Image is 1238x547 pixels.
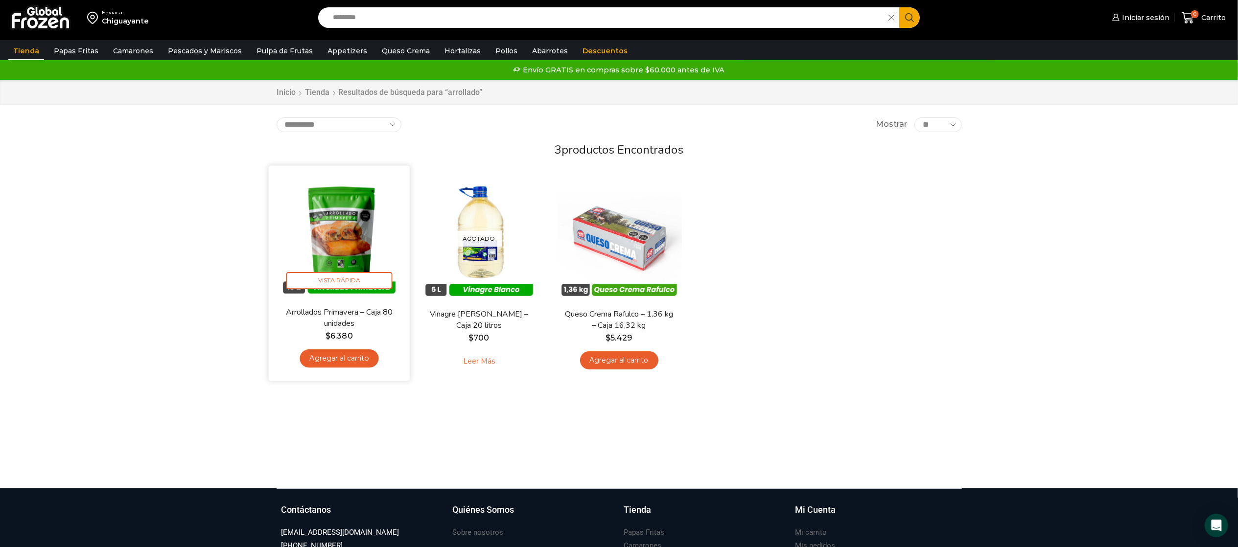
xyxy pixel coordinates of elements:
a: Mi Cuenta [795,503,957,526]
div: Enviar a [102,9,149,16]
h3: [EMAIL_ADDRESS][DOMAIN_NAME] [281,527,399,538]
nav: Breadcrumb [277,87,483,98]
a: Pescados y Mariscos [163,42,247,60]
p: Agotado [456,230,502,247]
a: Appetizers [323,42,372,60]
a: Inicio [277,87,297,98]
a: Vinagre [PERSON_NAME] – Caja 20 litros [422,309,535,331]
span: 0 [1191,10,1199,18]
span: Iniciar sesión [1120,13,1169,23]
a: Tienda [8,42,44,60]
span: 3 [555,142,561,158]
span: $ [606,333,611,342]
span: $ [469,333,474,342]
a: Camarones [108,42,158,60]
h3: Papas Fritas [624,527,665,538]
h3: Sobre nosotros [453,527,504,538]
a: Contáctanos [281,503,443,526]
a: Sobre nosotros [453,526,504,539]
bdi: 5.429 [606,333,632,342]
h3: Mi carrito [795,527,827,538]
button: Search button [899,7,920,28]
h3: Mi Cuenta [795,503,836,516]
h3: Quiénes Somos [453,503,514,516]
h1: Resultados de búsqueda para “arrollado” [339,88,483,97]
a: Papas Fritas [624,526,665,539]
a: Agregar al carrito: “Queso Crema Rafulco - 1,36 kg - Caja 16,32 kg” [580,351,658,369]
a: Queso Crema [377,42,435,60]
a: 0 Carrito [1179,6,1228,29]
a: [EMAIL_ADDRESS][DOMAIN_NAME] [281,526,399,539]
a: Descuentos [578,42,632,60]
div: Open Intercom Messenger [1205,514,1228,537]
span: Vista Rápida [286,272,392,289]
a: Tienda [305,87,330,98]
a: Leé más sobre “Vinagre Blanco Traverso - Caja 20 litros” [448,351,510,372]
a: Abarrotes [527,42,573,60]
a: Queso Crema Rafulco – 1,36 kg – Caja 16,32 kg [562,309,675,331]
bdi: 6.380 [326,331,352,341]
a: Agregar al carrito: “Arrollados Primavera - Caja 80 unidades” [300,349,378,367]
div: Chiguayante [102,16,149,26]
a: Iniciar sesión [1110,8,1169,27]
bdi: 700 [469,333,490,342]
a: Papas Fritas [49,42,103,60]
a: Tienda [624,503,786,526]
span: productos encontrados [561,142,683,158]
a: Pollos [491,42,522,60]
img: address-field-icon.svg [87,9,102,26]
a: Mi carrito [795,526,827,539]
a: Pulpa de Frutas [252,42,318,60]
a: Arrollados Primavera – Caja 80 unidades [282,306,396,329]
span: Carrito [1199,13,1226,23]
span: $ [326,331,330,341]
select: Pedido de la tienda [277,117,401,132]
span: Mostrar [876,119,907,130]
h3: Contáctanos [281,503,331,516]
a: Hortalizas [440,42,486,60]
a: Quiénes Somos [453,503,614,526]
h3: Tienda [624,503,652,516]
